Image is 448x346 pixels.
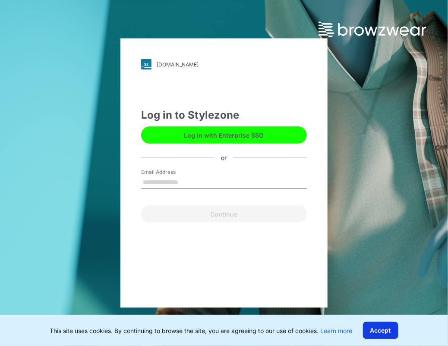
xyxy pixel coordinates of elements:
[321,327,353,334] a: Learn more
[319,22,426,37] img: browzwear-logo.73288ffb.svg
[141,168,202,176] label: Email Address
[363,322,398,339] button: Accept
[141,59,151,69] img: svg+xml;base64,PHN2ZyB3aWR0aD0iMjgiIGhlaWdodD0iMjgiIHZpZXdCb3g9IjAgMCAyOCAyOCIgZmlsbD0ibm9uZSIgeG...
[157,61,199,68] div: [DOMAIN_NAME]
[50,326,353,335] p: This site uses cookies. By continuing to browse the site, you are agreeing to our use of cookies.
[141,126,307,144] button: Log in with Enterprise SSO
[215,153,234,162] div: or
[141,107,307,123] div: Log in to Stylezone
[141,59,307,69] a: [DOMAIN_NAME]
